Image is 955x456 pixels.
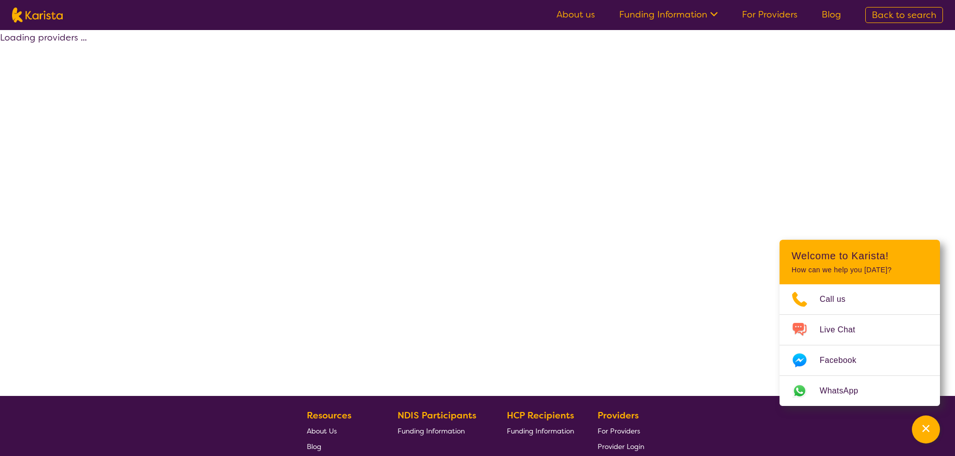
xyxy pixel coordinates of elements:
[822,9,841,21] a: Blog
[792,266,928,274] p: How can we help you [DATE]?
[742,9,798,21] a: For Providers
[598,426,640,435] span: For Providers
[507,409,574,421] b: HCP Recipients
[307,426,337,435] span: About Us
[820,292,858,307] span: Call us
[792,250,928,262] h2: Welcome to Karista!
[820,383,870,398] span: WhatsApp
[780,240,940,406] div: Channel Menu
[307,442,321,451] span: Blog
[398,423,484,438] a: Funding Information
[398,409,476,421] b: NDIS Participants
[598,409,639,421] b: Providers
[780,376,940,406] a: Web link opens in a new tab.
[556,9,595,21] a: About us
[865,7,943,23] a: Back to search
[872,9,936,21] span: Back to search
[398,426,465,435] span: Funding Information
[12,8,63,23] img: Karista logo
[820,353,868,368] span: Facebook
[598,423,644,438] a: For Providers
[780,284,940,406] ul: Choose channel
[507,423,574,438] a: Funding Information
[507,426,574,435] span: Funding Information
[820,322,867,337] span: Live Chat
[307,409,351,421] b: Resources
[598,438,644,454] a: Provider Login
[619,9,718,21] a: Funding Information
[912,415,940,443] button: Channel Menu
[307,423,374,438] a: About Us
[598,442,644,451] span: Provider Login
[307,438,374,454] a: Blog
